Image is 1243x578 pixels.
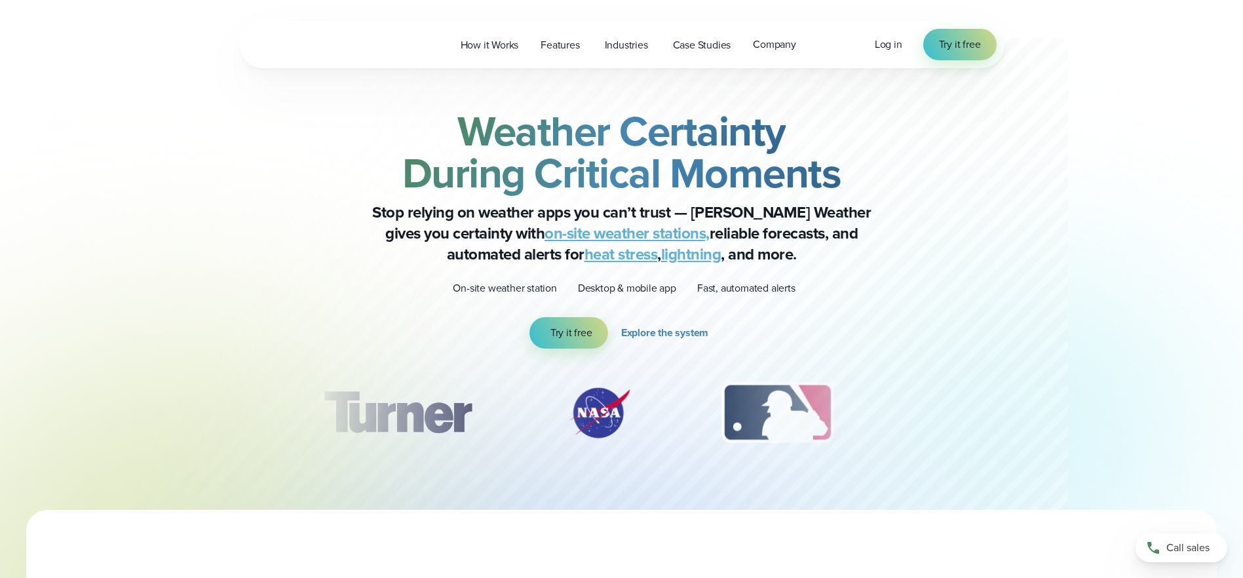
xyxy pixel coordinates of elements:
[541,37,579,53] span: Features
[304,380,490,446] div: 1 of 12
[578,280,676,296] p: Desktop & mobile app
[708,380,847,446] div: 3 of 12
[753,37,796,52] span: Company
[909,380,1014,446] img: PGA.svg
[662,31,742,58] a: Case Studies
[554,380,645,446] div: 2 of 12
[621,325,708,341] span: Explore the system
[529,317,608,349] a: Try it free
[697,280,795,296] p: Fast, automated alerts
[545,222,710,245] a: on-site weather stations,
[449,31,530,58] a: How it Works
[909,380,1014,446] div: 4 of 12
[621,317,714,349] a: Explore the system
[304,380,490,446] img: Turner-Construction_1.svg
[305,380,939,452] div: slideshow
[550,325,592,341] span: Try it free
[402,100,841,204] strong: Weather Certainty During Critical Moments
[708,380,847,446] img: MLB.svg
[923,29,997,60] a: Try it free
[661,242,721,266] a: lightning
[453,280,556,296] p: On-site weather station
[673,37,731,53] span: Case Studies
[584,242,658,266] a: heat stress
[360,202,884,265] p: Stop relying on weather apps you can’t trust — [PERSON_NAME] Weather gives you certainty with rel...
[939,37,981,52] span: Try it free
[554,380,645,446] img: NASA.svg
[1166,540,1210,556] span: Call sales
[1136,533,1227,562] a: Call sales
[875,37,902,52] a: Log in
[605,37,648,53] span: Industries
[461,37,519,53] span: How it Works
